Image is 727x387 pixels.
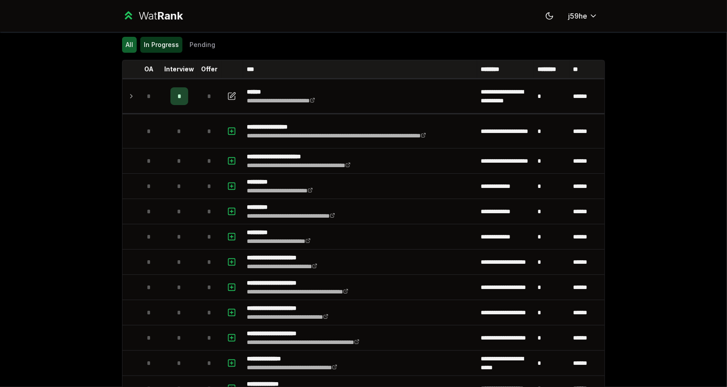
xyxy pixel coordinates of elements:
[202,65,218,74] p: Offer
[122,9,183,23] a: WatRank
[157,9,183,22] span: Rank
[145,65,154,74] p: OA
[140,37,182,53] button: In Progress
[165,65,194,74] p: Interview
[186,37,219,53] button: Pending
[138,9,183,23] div: Wat
[568,11,587,21] span: j59he
[122,37,137,53] button: All
[561,8,605,24] button: j59he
